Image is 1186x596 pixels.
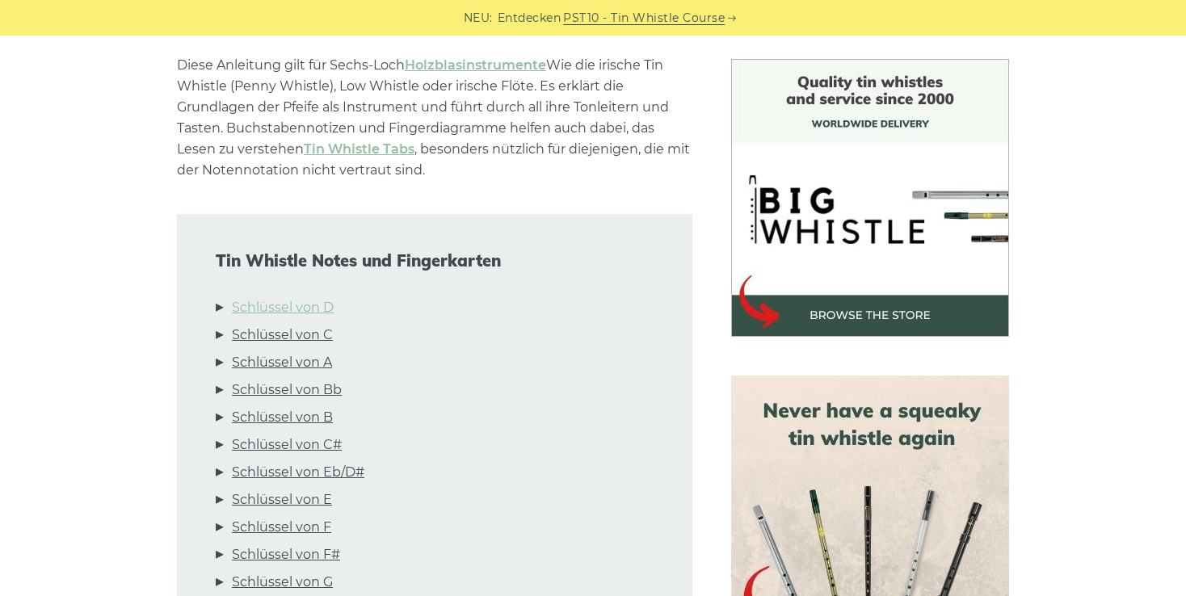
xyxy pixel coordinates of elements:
[405,57,546,73] a: Holzblasinstrumente
[232,407,333,428] a: Schlüssel von B
[232,572,333,593] a: Schlüssel von G
[304,141,414,157] a: Tin Whistle Tabs
[464,9,493,27] span: NEU:
[232,352,332,373] a: Schlüssel von A
[232,462,364,483] a: Schlüssel von Eb/D#
[731,59,1009,337] img: BigWhistle Tin Whistle Store
[232,325,333,346] a: Schlüssel von C
[498,9,561,27] span: Entdecken
[216,251,654,271] span: Tin Whistle Notes und Fingerkarten
[232,517,331,538] a: Schlüssel von F
[232,544,340,565] a: Schlüssel von F#
[232,489,332,510] a: Schlüssel von E
[232,297,334,318] a: Schlüssel von D
[232,380,342,401] a: Schlüssel von Bb
[177,55,692,181] p: Diese Anleitung gilt für Sechs-Loch Wie die irische Tin Whistle (Penny Whistle), Low Whistle oder...
[563,9,725,27] a: PST10 - Tin Whistle Course
[232,434,342,455] a: Schlüssel von C#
